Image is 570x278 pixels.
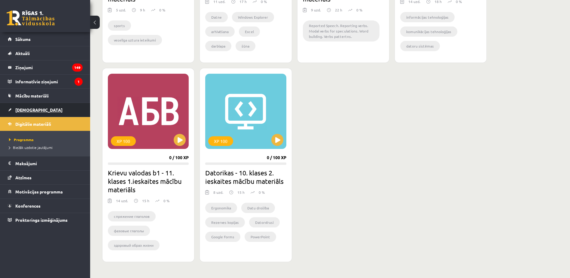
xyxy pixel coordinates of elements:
span: [DEMOGRAPHIC_DATA] [15,107,62,113]
li: sports [108,20,131,31]
li: šūna [236,41,255,51]
a: Digitālie materiāli [8,117,83,131]
span: Motivācijas programma [15,189,63,194]
li: datoru sistēmas [400,41,440,51]
li: Excel [239,26,260,37]
span: Biežāk uzdotie jautājumi [9,145,53,150]
p: 15 h [237,190,245,195]
li: Rezerves kopijas [205,217,245,227]
a: Atzīmes [8,171,83,184]
span: Sākums [15,36,31,42]
li: cпряжение глаголов [108,211,156,221]
legend: Informatīvie ziņojumi [15,75,83,88]
div: XP 100 [208,136,233,146]
li: Reported Speech. Reporting verbs. Modal verbs for speculations. Word building. Verbs pattertns. [303,20,379,42]
a: Konferences [8,199,83,213]
div: XP 100 [111,136,136,146]
a: Programma [9,137,84,142]
p: 0 % [163,198,169,203]
p: 9 h [140,7,145,13]
h2: Krievu valodas b1 - 11. klases 1.ieskaites mācību materiāls [108,168,189,194]
a: Motivācijas programma [8,185,83,199]
li: darblapa [205,41,231,51]
p: 15 h [142,198,149,203]
li: Ergonomika [205,203,237,213]
a: Biežāk uzdotie jautājumi [9,145,84,150]
a: Aktuāli [8,46,83,60]
li: здоровый образ жизни [108,240,160,250]
li: Datu drošība [241,203,275,213]
li: Datne [205,12,228,22]
span: Programma [9,137,34,142]
span: Digitālie materiāli [15,121,51,127]
p: 0 % [356,7,362,13]
li: PowerPoint [245,232,276,242]
a: Mācību materiāli [8,89,83,103]
legend: Maksājumi [15,156,83,170]
li: Windows Explorer [232,12,274,22]
li: Datorvīrusi [249,217,280,227]
a: [DEMOGRAPHIC_DATA] [8,103,83,117]
a: Sākums [8,32,83,46]
i: 149 [72,63,83,72]
li: veselīga uztura ieteikumi [108,35,162,45]
div: 5 uzd. [116,7,126,16]
span: Aktuāli [15,51,30,56]
legend: Ziņojumi [15,60,83,74]
li: informācijas tehnoloģijas [400,12,455,22]
a: Informatīvie ziņojumi1 [8,75,83,88]
a: Rīgas 1. Tālmācības vidusskola [7,11,55,26]
div: 8 uzd. [213,190,223,199]
span: Atzīmes [15,175,32,180]
div: 14 uzd. [116,198,128,207]
span: Proktoringa izmēģinājums [15,217,68,223]
div: 9 uzd. [311,7,321,16]
a: Ziņojumi149 [8,60,83,74]
i: 1 [75,78,83,86]
p: 0 % [159,7,165,13]
li: фазовые глаголы [108,226,150,236]
p: 22 h [335,7,342,13]
a: Maksājumi [8,156,83,170]
p: 0 % [259,190,265,195]
h2: Datorikas - 10. klases 2. ieskaites mācību materiāls [205,168,286,185]
li: arhivēšana [205,26,235,37]
li: Google Forms [205,232,240,242]
li: komunikācijas tehnoloģijas [400,26,457,37]
span: Mācību materiāli [15,93,49,98]
span: Konferences [15,203,41,209]
a: Proktoringa izmēģinājums [8,213,83,227]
